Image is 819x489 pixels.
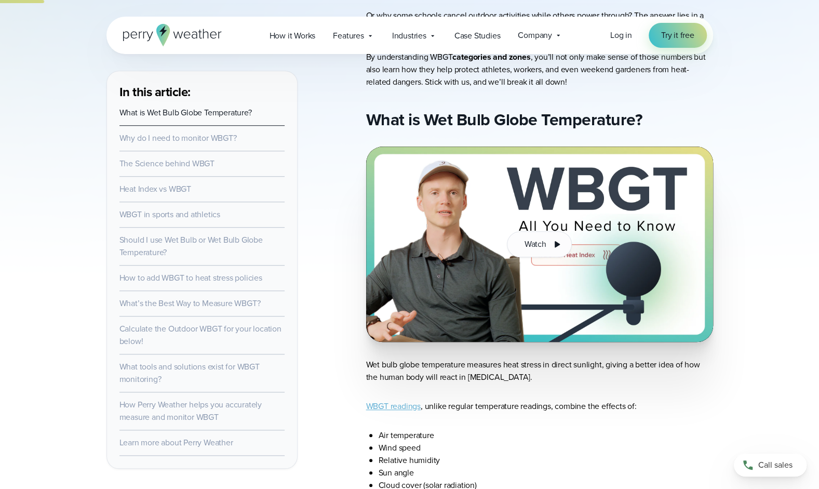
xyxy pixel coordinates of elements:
a: WBGT in sports and athletics [119,208,220,220]
span: How it Works [270,30,316,42]
span: Industries [392,30,426,42]
span: Company [518,29,552,42]
a: Call sales [734,454,807,477]
li: Air temperature [379,429,713,442]
li: Relative humidity [379,454,713,467]
p: By understanding WBGT , you’ll not only make sense of those numbers but also learn how they help ... [366,51,713,88]
a: Calculate the Outdoor WBGT for your location below! [119,323,281,347]
h2: What is Wet Bulb Globe Temperature? [366,109,713,130]
strong: categories and zones [452,51,530,63]
a: Heat Index vs WBGT [119,183,191,195]
p: , unlike regular temperature readings, combine the effects of: [366,400,713,413]
span: Watch [524,238,546,250]
a: Log in [610,29,632,42]
span: Log in [610,29,632,41]
a: Try it free [649,23,707,48]
span: Features [333,30,364,42]
span: Call sales [758,459,793,471]
button: Watch [507,231,571,257]
a: What tools and solutions exist for WBGT monitoring? [119,361,260,385]
p: Wet bulb globe temperature measures heat stress in direct sunlight, giving a better idea of how t... [366,359,713,384]
li: Sun angle [379,467,713,479]
a: How it Works [261,25,325,46]
a: How to add WBGT to heat stress policies [119,272,262,284]
h3: In this article: [119,84,285,100]
p: Or why some schools cancel outdoor activities while others power through? The answer lies in a cl... [366,9,713,34]
a: What’s the Best Way to Measure WBGT? [119,297,261,309]
span: Try it free [661,29,694,42]
span: Case Studies [454,30,501,42]
a: The Science behind WBGT [119,157,214,169]
a: Should I use Wet Bulb or Wet Bulb Globe Temperature? [119,234,263,258]
a: How Perry Weather helps you accurately measure and monitor WBGT [119,399,262,423]
a: WBGT readings [366,400,421,412]
li: Wind speed [379,442,713,454]
a: What is Wet Bulb Globe Temperature? [119,107,252,118]
a: Why do I need to monitor WBGT? [119,132,237,144]
a: Case Studies [446,25,509,46]
a: Learn more about Perry Weather [119,437,233,448]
